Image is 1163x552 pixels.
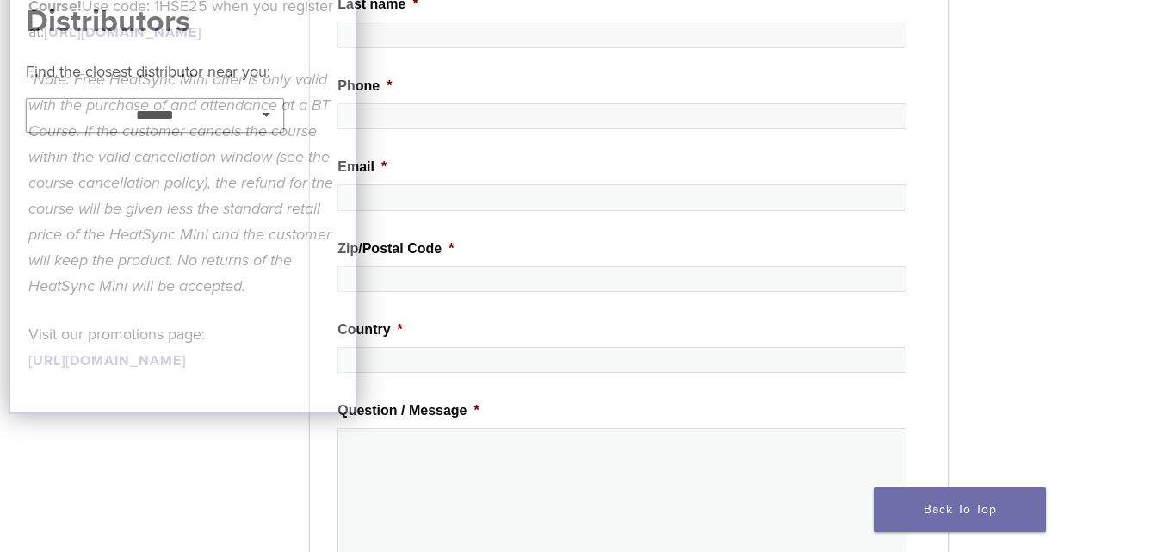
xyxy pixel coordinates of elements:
a: [URL][DOMAIN_NAME] [44,24,201,41]
label: Question / Message [337,402,479,420]
label: Email [337,158,387,177]
p: Visit our promotions page: [28,321,337,373]
em: *Note: Free HeatSync Mini offer is only valid with the purchase of and attendance at a BT Course.... [28,70,333,295]
label: Country [337,321,403,339]
a: [URL][DOMAIN_NAME] [28,352,186,369]
label: Zip/Postal Code [337,240,454,258]
a: Back To Top [874,487,1046,532]
label: Phone [337,78,392,96]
